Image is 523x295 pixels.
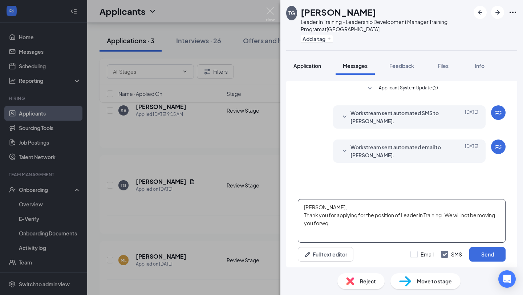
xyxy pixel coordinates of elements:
[508,8,517,17] svg: Ellipses
[304,251,311,258] svg: Pen
[350,109,446,125] span: Workstream sent automated SMS to [PERSON_NAME].
[475,62,485,69] span: Info
[293,62,321,69] span: Application
[340,147,349,155] svg: SmallChevronDown
[494,108,503,117] svg: WorkstreamLogo
[350,143,446,159] span: Workstream sent automated email to [PERSON_NAME].
[360,277,376,285] span: Reject
[438,62,449,69] span: Files
[417,277,452,285] span: Move to stage
[474,6,487,19] button: ArrowLeftNew
[494,142,503,151] svg: WorkstreamLogo
[301,35,333,43] button: PlusAdd a tag
[365,84,374,93] svg: SmallChevronDown
[327,37,331,41] svg: Plus
[465,109,478,125] span: [DATE]
[365,84,438,93] button: SmallChevronDownApplicant System Update (2)
[301,6,376,18] h1: [PERSON_NAME]
[491,6,504,19] button: ArrowRight
[340,113,349,121] svg: SmallChevronDown
[288,9,295,17] div: TG
[469,247,506,262] button: Send
[498,270,516,288] div: Open Intercom Messenger
[301,18,470,33] div: Leader In Training - Leadership Development Manager Training Program at [GEOGRAPHIC_DATA]
[465,143,478,159] span: [DATE]
[493,8,502,17] svg: ArrowRight
[298,199,506,243] textarea: [PERSON_NAME], Thank you for applying for the position of Leader in Training. We will not be movi...
[298,247,353,262] button: Full text editorPen
[389,62,414,69] span: Feedback
[343,62,368,69] span: Messages
[476,8,485,17] svg: ArrowLeftNew
[379,84,438,93] span: Applicant System Update (2)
